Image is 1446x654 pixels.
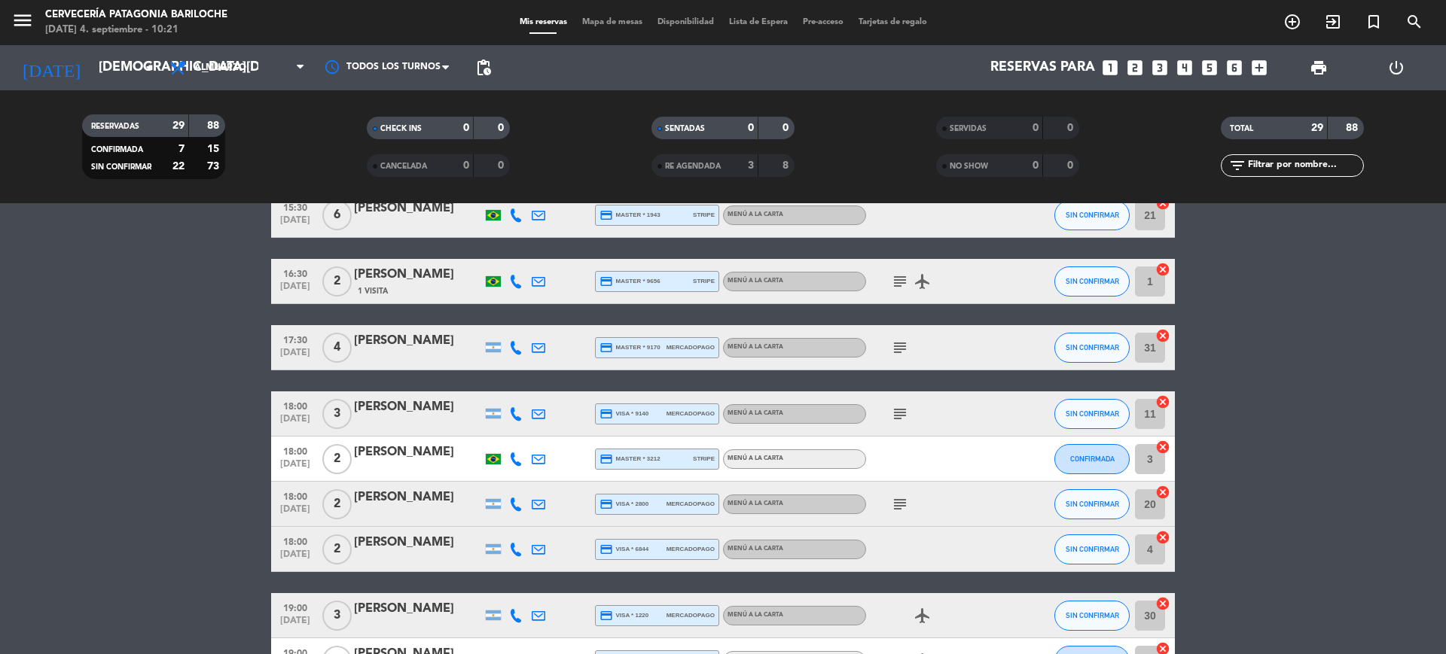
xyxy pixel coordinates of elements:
[795,18,851,26] span: Pre-acceso
[322,534,352,564] span: 2
[498,123,507,133] strong: 0
[575,18,650,26] span: Mapa de mesas
[667,409,715,418] span: mercadopago
[599,341,660,354] span: master * 9170
[354,488,482,507] div: [PERSON_NAME]
[1387,59,1405,77] i: power_settings_new
[1067,160,1076,171] strong: 0
[1155,394,1170,409] i: cancel
[1054,601,1130,631] button: SIN CONFIRMAR
[599,609,648,622] span: visa * 1220
[512,18,575,26] span: Mis reservas
[599,341,613,354] i: credit_card
[354,533,482,552] div: [PERSON_NAME]
[599,407,648,421] span: visa * 9140
[1066,611,1119,619] span: SIN CONFIRMAR
[728,546,783,552] span: MENÚ A LA CARTA
[728,500,783,506] span: MENÚ A LA CARTA
[667,610,715,620] span: mercadopago
[599,275,660,288] span: master * 9656
[1155,328,1170,343] i: cancel
[1054,489,1130,519] button: SIN CONFIRMAR
[91,163,151,171] span: SIN CONFIRMAR
[693,276,715,286] span: stripe
[1054,333,1130,363] button: SIN CONFIRMAR
[748,160,754,171] strong: 3
[599,208,613,222] i: credit_card
[1054,266,1130,297] button: SIN CONFIRMAR
[11,9,34,37] button: menu
[1150,58,1170,78] i: looks_3
[1100,58,1120,78] i: looks_one
[276,616,314,633] span: [DATE]
[354,397,482,417] div: [PERSON_NAME]
[1066,500,1119,508] span: SIN CONFIRMAR
[1225,58,1244,78] i: looks_6
[45,8,227,23] div: Cervecería Patagonia Bariloche
[463,160,469,171] strong: 0
[1249,58,1269,78] i: add_box
[276,532,314,549] span: 18:00
[990,60,1095,75] span: Reservas para
[354,199,482,218] div: [PERSON_NAME]
[599,543,613,556] i: credit_card
[276,549,314,567] span: [DATE]
[914,607,932,625] i: airplanemode_active
[322,333,352,363] span: 4
[11,9,34,32] i: menu
[1175,58,1194,78] i: looks_4
[322,200,352,230] span: 6
[91,123,139,130] span: RESERVADAS
[276,598,314,616] span: 19:00
[276,414,314,431] span: [DATE]
[172,161,185,172] strong: 22
[891,495,909,513] i: subject
[599,275,613,288] i: credit_card
[599,543,648,556] span: visa * 6844
[1365,13,1383,31] i: turned_in_not
[207,120,222,131] strong: 88
[322,489,352,519] span: 2
[599,208,660,222] span: master * 1943
[354,599,482,619] div: [PERSON_NAME]
[1066,211,1119,219] span: SIN CONFIRMAR
[276,330,314,348] span: 17:30
[1311,123,1323,133] strong: 29
[667,342,715,352] span: mercadopago
[665,125,705,132] span: SENTADAS
[650,18,721,26] span: Disponibilidad
[1155,530,1170,545] i: cancel
[1033,160,1039,171] strong: 0
[194,62,246,73] span: Almuerzo
[322,266,352,297] span: 2
[1200,58,1219,78] i: looks_5
[599,497,613,511] i: credit_card
[721,18,795,26] span: Lista de Espera
[891,339,909,357] i: subject
[1066,343,1119,351] span: SIN CONFIRMAR
[667,544,715,554] span: mercadopago
[851,18,935,26] span: Tarjetas de regalo
[354,331,482,351] div: [PERSON_NAME]
[748,123,754,133] strong: 0
[693,454,715,464] span: stripe
[91,146,143,154] span: CONFIRMADA
[1033,123,1039,133] strong: 0
[276,442,314,459] span: 18:00
[498,160,507,171] strong: 0
[1346,123,1361,133] strong: 88
[1054,200,1130,230] button: SIN CONFIRMAR
[463,123,469,133] strong: 0
[380,163,427,170] span: CANCELADA
[914,272,932,290] i: airplanemode_active
[599,407,613,421] i: credit_card
[1155,196,1170,211] i: cancel
[322,399,352,429] span: 3
[207,144,222,154] strong: 15
[1230,125,1253,132] span: TOTAL
[1070,455,1115,463] span: CONFIRMADA
[1155,440,1170,455] i: cancel
[599,452,613,466] i: credit_card
[1125,58,1145,78] i: looks_two
[322,601,352,631] span: 3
